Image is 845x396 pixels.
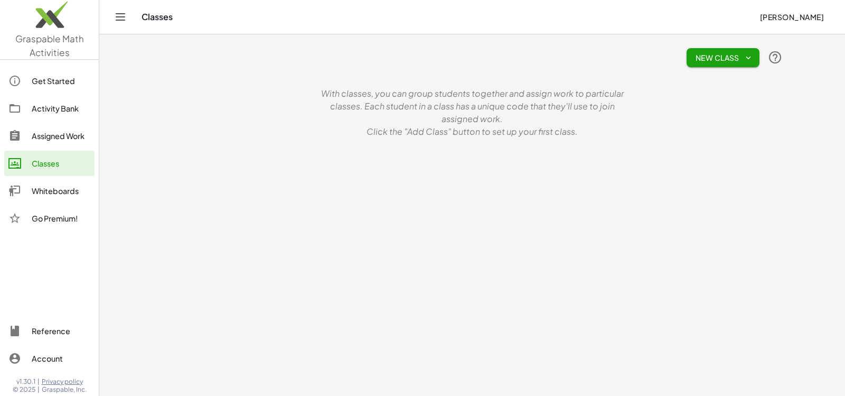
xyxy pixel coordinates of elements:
[15,33,84,58] span: Graspable Math Activities
[37,377,40,386] span: |
[32,157,90,170] div: Classes
[4,68,95,94] a: Get Started
[4,96,95,121] a: Activity Bank
[4,318,95,344] a: Reference
[32,75,90,87] div: Get Started
[32,325,90,337] div: Reference
[32,130,90,142] div: Assigned Work
[314,87,631,125] p: With classes, you can group students together and assign work to particular classes. Each student...
[4,178,95,204] a: Whiteboards
[42,385,87,394] span: Graspable, Inc.
[13,385,35,394] span: © 2025
[32,212,90,225] div: Go Premium!
[112,8,129,25] button: Toggle navigation
[32,185,90,197] div: Whiteboards
[695,53,751,62] span: New Class
[751,7,832,26] button: [PERSON_NAME]
[314,125,631,138] p: Click the "Add Class" button to set up your first class.
[687,48,759,67] button: New Class
[16,377,35,386] span: v1.30.1
[37,385,40,394] span: |
[4,151,95,176] a: Classes
[32,102,90,115] div: Activity Bank
[32,352,90,365] div: Account
[42,377,87,386] a: Privacy policy
[4,123,95,149] a: Assigned Work
[759,12,824,22] span: [PERSON_NAME]
[4,346,95,371] a: Account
